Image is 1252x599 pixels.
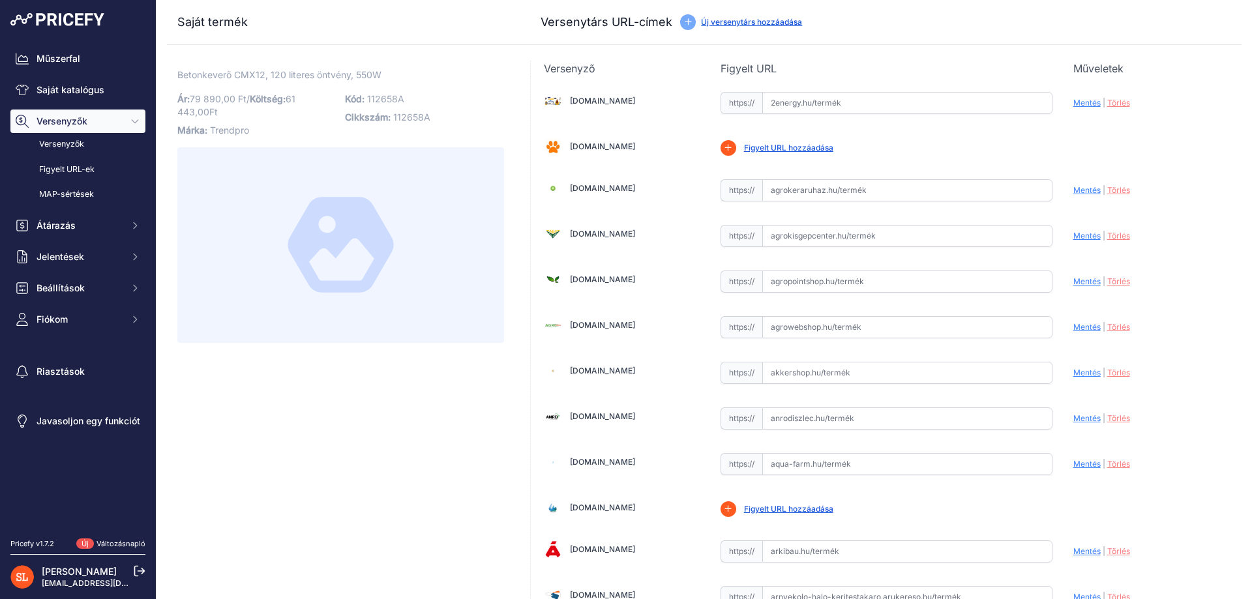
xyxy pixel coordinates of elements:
[10,47,145,523] nav: Oldalsáv
[37,366,85,377] font: Riasztások
[10,47,145,70] a: Műszerfal
[729,98,754,108] font: https://
[1107,98,1130,108] font: Törlés
[570,183,635,193] a: [DOMAIN_NAME]
[97,539,145,548] a: Változásnapló
[37,115,87,126] font: Versenyzők
[570,96,635,106] a: [DOMAIN_NAME]
[37,220,76,231] font: Átárazás
[345,93,365,104] font: Kód:
[37,282,85,293] font: Beállítások
[37,53,80,64] font: Műszerfal
[729,459,754,469] font: https://
[190,93,235,104] font: 79 890,00
[250,93,286,104] font: Költség:
[744,504,833,514] a: Figyelt URL hozzáadása
[544,62,595,75] font: Versenyző
[1103,231,1105,241] font: |
[721,62,777,75] font: Figyelt URL
[729,413,754,423] font: https://
[10,276,145,300] button: Beállítások
[729,546,754,556] font: https://
[37,84,104,95] font: Saját katalógus
[570,141,635,151] a: [DOMAIN_NAME]
[570,366,635,375] a: [DOMAIN_NAME]
[177,69,381,80] font: Betonkeverő CMX12, 120 literes öntvény, 550W
[1103,368,1105,377] font: |
[762,407,1052,430] input: anrodiszlec.hu/termék
[1107,322,1130,332] font: Törlés
[1073,459,1101,469] font: Mentés
[1107,413,1130,423] font: Törlés
[762,362,1052,384] input: akkershop.hu/termék
[10,245,145,269] button: Jelentések
[570,544,635,554] a: [DOMAIN_NAME]
[1107,276,1130,286] font: Törlés
[42,578,178,588] a: [EMAIL_ADDRESS][DOMAIN_NAME]
[10,360,145,383] a: Riasztások
[177,93,295,117] font: 61 443,00
[762,270,1052,293] input: agropointshop.hu/termék
[1107,459,1130,469] font: Törlés
[393,111,430,123] font: 112658A
[570,411,635,421] a: [DOMAIN_NAME]
[177,124,207,136] font: Márka:
[39,164,95,174] font: Figyelt URL-ek
[39,189,94,199] font: MAP-sértések
[729,185,754,195] font: https://
[570,503,635,512] a: [DOMAIN_NAME]
[1103,98,1105,108] font: |
[1107,546,1130,556] font: Törlés
[729,231,754,241] font: https://
[37,314,68,325] font: Fiókom
[10,539,54,548] font: Pricefy v1.7.2
[1103,413,1105,423] font: |
[39,139,84,149] font: Versenyzők
[42,566,117,577] a: [PERSON_NAME]
[1073,322,1101,332] font: Mentés
[10,409,145,433] a: Javasoljon egy funkciót
[1103,459,1105,469] font: |
[10,78,145,102] a: Saját katalógus
[210,124,249,136] font: Trendpro
[762,316,1052,338] input: agrowebshop.hu/termék
[82,539,89,548] font: Új
[1073,546,1101,556] font: Mentés
[1103,546,1105,556] font: |
[1073,368,1101,377] font: Mentés
[570,274,635,284] a: [DOMAIN_NAME]
[1103,322,1105,332] font: |
[570,457,635,467] a: [DOMAIN_NAME]
[37,415,140,426] font: Javasoljon egy funkciót
[570,229,635,239] a: [DOMAIN_NAME]
[762,179,1052,201] input: agrokeraruhaz.hu/termék
[1107,231,1130,241] font: Törlés
[1073,413,1101,423] font: Mentés
[570,320,635,330] a: [DOMAIN_NAME]
[10,183,145,206] a: MAP-sértések
[1107,185,1130,195] font: Törlés
[10,133,145,156] a: Versenyzők
[744,143,833,153] a: Figyelt URL hozzáadása
[729,322,754,332] font: https://
[177,15,248,29] font: Saját termék
[701,17,802,27] a: Új versenytárs hozzáadása
[1103,185,1105,195] font: |
[1073,276,1101,286] font: Mentés
[1073,98,1101,108] font: Mentés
